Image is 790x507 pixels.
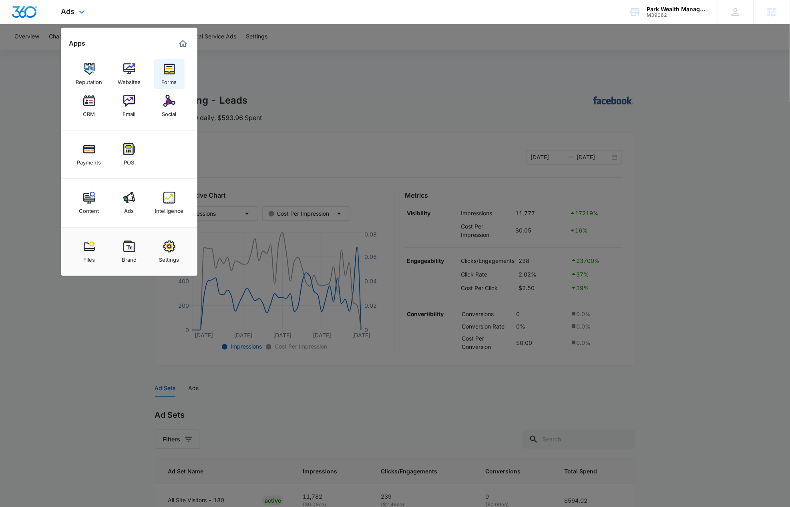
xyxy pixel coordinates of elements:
[77,155,101,166] div: Payments
[162,107,177,117] div: Social
[647,6,706,12] div: account name
[114,59,145,89] a: Websites
[69,40,86,47] h2: Apps
[122,252,137,263] div: Brand
[114,236,145,267] a: Brand
[154,236,185,267] a: Settings
[123,107,136,117] div: Email
[154,188,185,218] a: Intelligence
[76,75,103,85] div: Reputation
[124,155,135,166] div: POS
[83,252,95,263] div: Files
[125,204,134,214] div: Ads
[83,107,95,117] div: CRM
[155,204,183,214] div: Intelligence
[114,188,145,218] a: Ads
[74,236,105,267] a: Files
[647,12,706,18] div: account id
[154,91,185,121] a: Social
[74,139,105,170] a: Payments
[74,59,105,89] a: Reputation
[61,7,75,16] span: Ads
[79,204,99,214] div: Content
[162,75,177,85] div: Forms
[118,75,141,85] div: Websites
[114,91,145,121] a: Email
[154,59,185,89] a: Forms
[159,252,179,263] div: Settings
[74,188,105,218] a: Content
[177,37,189,50] a: Marketing 360® Dashboard
[74,91,105,121] a: CRM
[114,139,145,170] a: POS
